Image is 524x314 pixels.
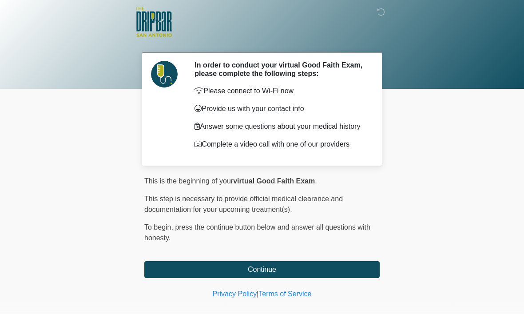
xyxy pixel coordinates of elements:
[144,223,370,242] span: press the continue button below and answer all questions with honesty.
[144,223,175,231] span: To begin,
[144,177,233,185] span: This is the beginning of your
[195,61,366,78] h2: In order to conduct your virtual Good Faith Exam, please complete the following steps:
[257,290,258,298] a: |
[144,261,380,278] button: Continue
[195,86,366,96] p: Please connect to Wi-Fi now
[144,195,343,213] span: This step is necessary to provide official medical clearance and documentation for your upcoming ...
[195,103,366,114] p: Provide us with your contact info
[258,290,311,298] a: Terms of Service
[195,121,366,132] p: Answer some questions about your medical history
[135,7,172,38] img: The DRIPBaR - San Antonio Fossil Creek Logo
[213,290,257,298] a: Privacy Policy
[195,139,366,150] p: Complete a video call with one of our providers
[233,177,315,185] strong: virtual Good Faith Exam
[315,177,317,185] span: .
[151,61,178,87] img: Agent Avatar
